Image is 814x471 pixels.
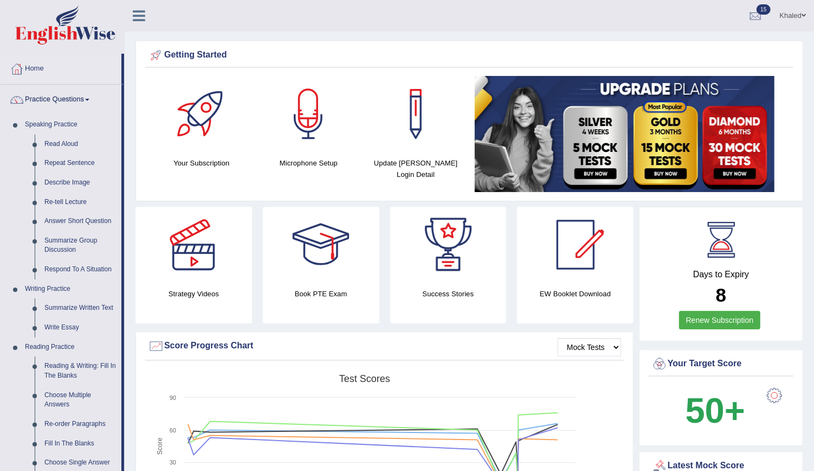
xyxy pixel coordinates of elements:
[40,260,121,279] a: Respond To A Situation
[757,4,770,15] span: 15
[651,270,791,279] h4: Days to Expiry
[20,338,121,357] a: Reading Practice
[686,391,745,430] b: 50+
[475,76,774,192] img: small5.jpg
[40,173,121,193] a: Describe Image
[517,288,634,300] h4: EW Booklet Download
[40,193,121,212] a: Re-tell Lecture
[651,356,791,372] div: Your Target Score
[1,54,121,81] a: Home
[170,427,176,434] text: 60
[40,154,121,173] a: Repeat Sentence
[263,288,379,300] h4: Book PTE Exam
[40,212,121,231] a: Answer Short Question
[1,85,121,112] a: Practice Questions
[40,135,121,154] a: Read Aloud
[156,438,164,455] tspan: Score
[148,47,791,63] div: Getting Started
[20,279,121,299] a: Writing Practice
[153,157,250,169] h4: Your Subscription
[148,338,621,354] div: Score Progress Chart
[367,157,464,180] h4: Update [PERSON_NAME] Login Detail
[135,288,252,300] h4: Strategy Videos
[40,357,121,385] a: Reading & Writing: Fill In The Blanks
[40,298,121,318] a: Summarize Written Text
[339,373,390,384] tspan: Test scores
[170,459,176,466] text: 30
[40,415,121,434] a: Re-order Paragraphs
[40,434,121,454] a: Fill In The Blanks
[716,284,726,305] b: 8
[20,115,121,135] a: Speaking Practice
[261,157,357,169] h4: Microphone Setup
[390,288,507,300] h4: Success Stories
[170,394,176,401] text: 90
[40,231,121,260] a: Summarize Group Discussion
[40,318,121,338] a: Write Essay
[679,311,761,329] a: Renew Subscription
[40,386,121,415] a: Choose Multiple Answers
